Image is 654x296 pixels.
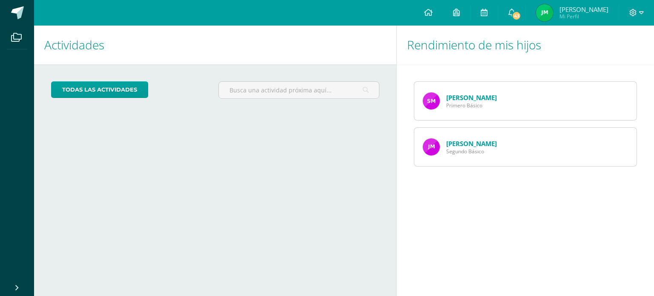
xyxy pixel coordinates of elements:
[446,139,497,148] a: [PERSON_NAME]
[559,5,608,14] span: [PERSON_NAME]
[423,92,440,109] img: c87c07a0e5368b1347ab85f956d7ff1c.png
[446,93,497,102] a: [PERSON_NAME]
[446,148,497,155] span: Segundo Básico
[423,138,440,155] img: 9297a152d82aad3090d1e1dfbfa367d4.png
[536,4,553,21] img: ddec72b5c029669c0c8a9237636aa9fc.png
[51,81,148,98] a: todas las Actividades
[512,11,521,20] span: 43
[446,102,497,109] span: Primero Básico
[219,82,379,98] input: Busca una actividad próxima aquí...
[559,13,608,20] span: Mi Perfil
[407,26,644,64] h1: Rendimiento de mis hijos
[44,26,386,64] h1: Actividades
